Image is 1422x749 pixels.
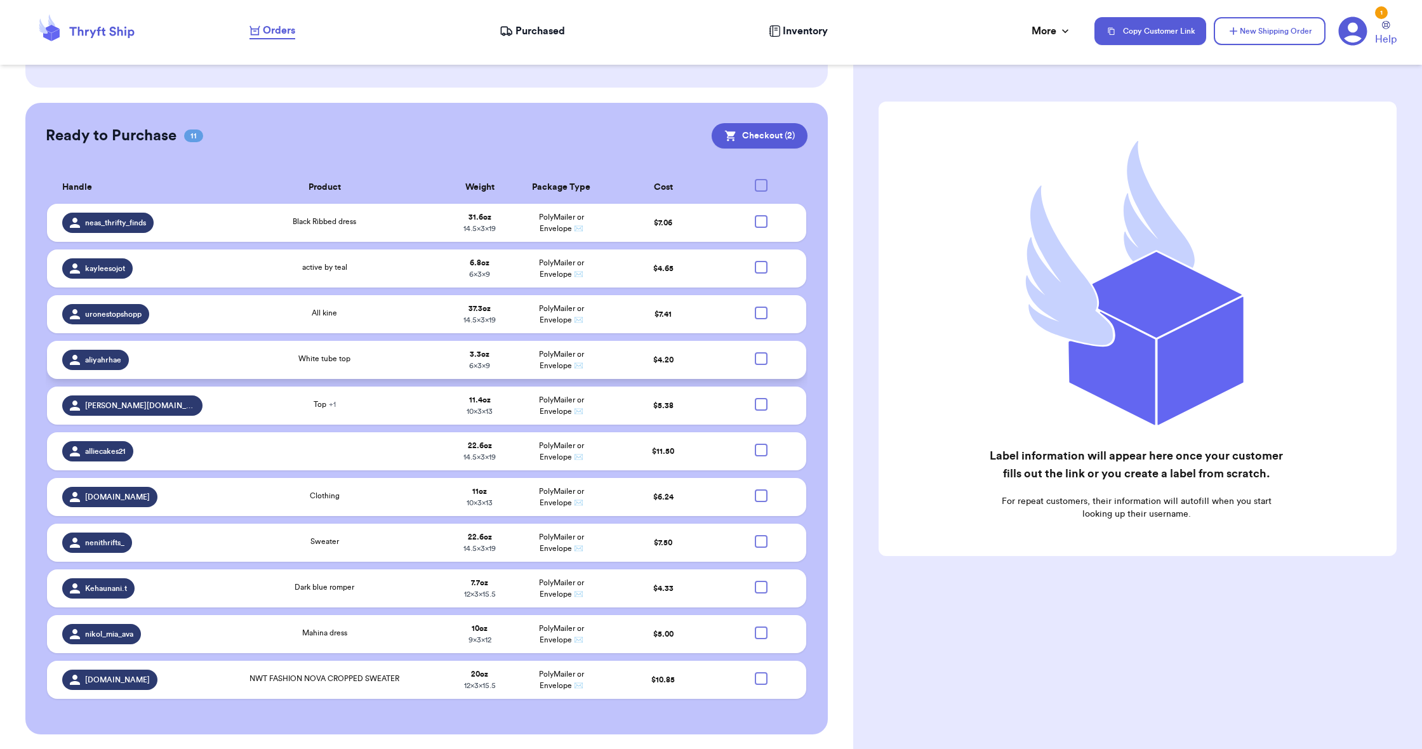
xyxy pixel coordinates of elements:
[539,259,584,278] span: PolyMailer or Envelope ✉️
[85,218,146,228] span: neas_thrifty_finds
[1338,17,1367,46] a: 1
[249,675,399,682] span: NWT FASHION NOVA CROPPED SWEATER
[310,492,340,500] span: Clothing
[769,23,828,39] a: Inventory
[468,533,492,541] strong: 22.6 oz
[85,355,121,365] span: aliyahrhae
[467,408,493,415] span: 10 x 3 x 13
[85,675,150,685] span: [DOMAIN_NAME]
[468,213,491,221] strong: 31.6 oz
[46,126,176,146] h2: Ready to Purchase
[602,171,724,204] th: Cost
[539,487,584,507] span: PolyMailer or Envelope ✉️
[539,670,584,689] span: PolyMailer or Envelope ✉️
[653,630,674,638] span: $ 5.00
[521,171,602,204] th: Package Type
[712,123,807,149] button: Checkout (2)
[655,310,672,318] span: $ 7.41
[1214,17,1326,45] button: New Shipping Order
[85,583,127,593] span: Kehaunani.t
[463,453,496,461] span: 14.5 x 3 x 19
[298,355,350,362] span: White tube top
[539,213,584,232] span: PolyMailer or Envelope ✉️
[468,636,491,644] span: 9 x 3 x 12
[302,263,347,271] span: active by teal
[439,171,521,204] th: Weight
[464,590,496,598] span: 12 x 3 x 15.5
[988,447,1285,482] h2: Label information will appear here once your customer fills out the link or you create a label fr...
[293,218,356,225] span: Black Ribbed dress
[470,259,489,267] strong: 6.8 oz
[1032,23,1072,39] div: More
[653,356,674,364] span: $ 4.20
[85,446,126,456] span: alliecakes21
[539,305,584,324] span: PolyMailer or Envelope ✉️
[654,539,672,547] span: $ 7.50
[988,495,1285,520] p: For repeat customers, their information will autofill when you start looking up their username.
[539,396,584,415] span: PolyMailer or Envelope ✉️
[310,538,339,545] span: Sweater
[184,129,203,142] span: 11
[539,442,584,461] span: PolyMailer or Envelope ✉️
[539,579,584,598] span: PolyMailer or Envelope ✉️
[85,263,125,274] span: kayleesojot
[783,23,828,39] span: Inventory
[464,682,496,689] span: 12 x 3 x 15.5
[468,305,491,312] strong: 37.3 oz
[471,670,488,678] strong: 20 oz
[312,309,337,317] span: All kine
[249,23,295,39] a: Orders
[468,442,492,449] strong: 22.6 oz
[463,316,496,324] span: 14.5 x 3 x 19
[210,171,439,204] th: Product
[1375,21,1397,47] a: Help
[85,629,133,639] span: nikol_mia_ava
[539,533,584,552] span: PolyMailer or Envelope ✉️
[1375,32,1397,47] span: Help
[469,362,490,369] span: 6 x 3 x 9
[467,499,493,507] span: 10 x 3 x 13
[1375,6,1388,19] div: 1
[469,396,491,404] strong: 11.4 oz
[539,350,584,369] span: PolyMailer or Envelope ✉️
[302,629,347,637] span: Mahina dress
[653,402,674,409] span: $ 5.38
[653,493,674,501] span: $ 6.24
[314,401,336,408] span: Top
[651,676,675,684] span: $ 10.85
[472,625,488,632] strong: 10 oz
[263,23,295,38] span: Orders
[654,219,672,227] span: $ 7.06
[85,309,142,319] span: uronestopshopp
[62,181,92,194] span: Handle
[470,350,489,358] strong: 3.3 oz
[85,538,124,548] span: nenithrifts_
[1094,17,1206,45] button: Copy Customer Link
[472,487,487,495] strong: 11 oz
[329,401,336,408] span: + 1
[295,583,354,591] span: Dark blue romper
[652,447,674,455] span: $ 11.50
[85,401,195,411] span: [PERSON_NAME][DOMAIN_NAME]
[85,492,150,502] span: [DOMAIN_NAME]
[500,23,565,39] a: Purchased
[653,585,674,592] span: $ 4.33
[471,579,488,587] strong: 7.7 oz
[469,270,490,278] span: 6 x 3 x 9
[463,225,496,232] span: 14.5 x 3 x 19
[463,545,496,552] span: 14.5 x 3 x 19
[515,23,565,39] span: Purchased
[653,265,674,272] span: $ 4.65
[539,625,584,644] span: PolyMailer or Envelope ✉️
